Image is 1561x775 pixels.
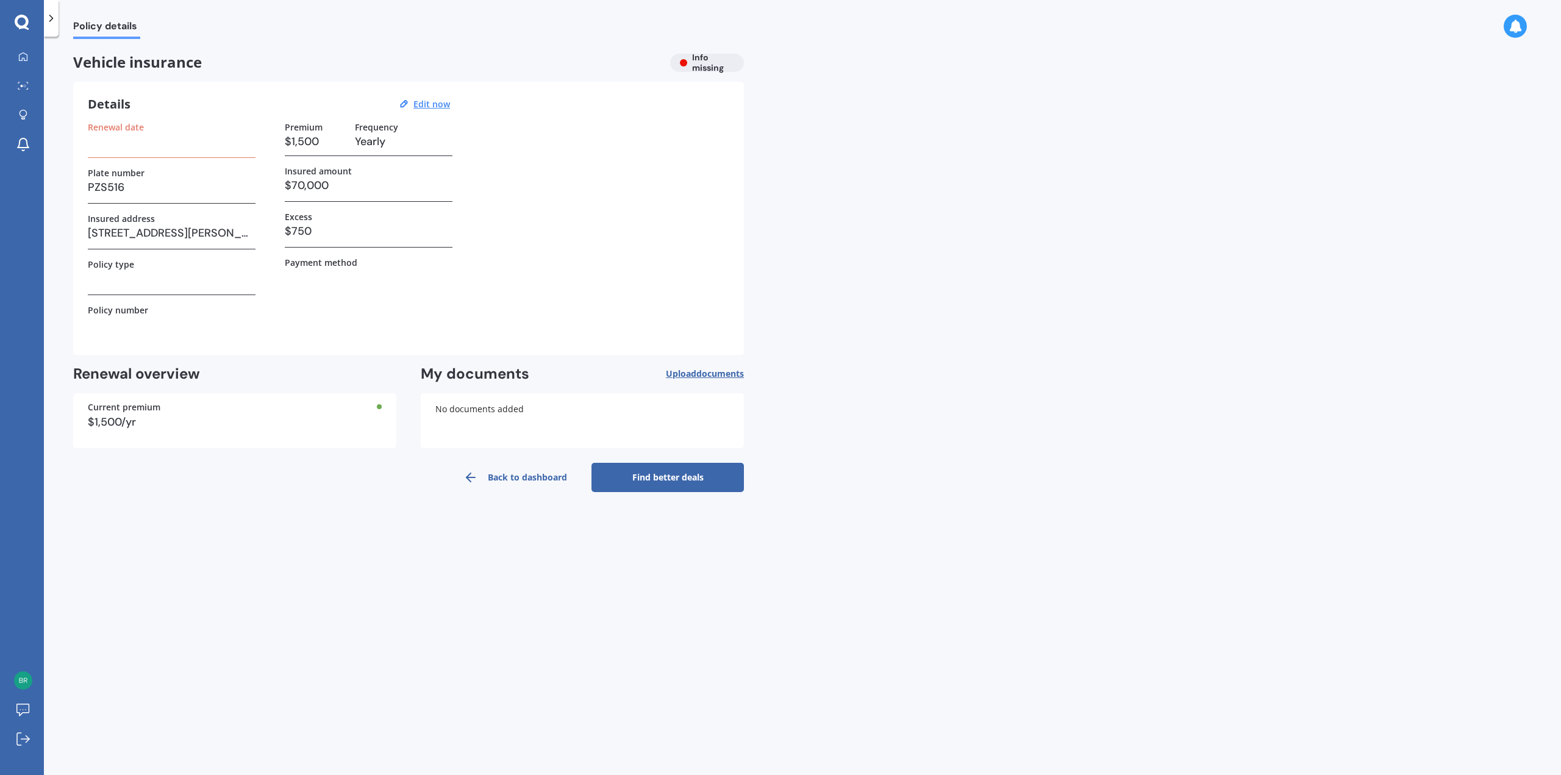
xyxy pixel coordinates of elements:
span: Vehicle insurance [73,54,660,71]
a: Find better deals [591,463,744,492]
label: Insured amount [285,166,352,176]
h3: $70,000 [285,176,452,195]
button: Uploaddocuments [666,365,744,384]
a: Back to dashboard [439,463,591,492]
h2: Renewal overview [73,365,396,384]
h3: PZS516 [88,178,255,196]
h3: $1,500 [285,132,345,151]
label: Policy type [88,259,134,270]
span: documents [696,368,744,379]
label: Excess [285,212,312,222]
label: Renewal date [88,122,144,132]
label: Plate number [88,168,145,178]
div: Current premium [88,403,382,412]
h3: [STREET_ADDRESS][PERSON_NAME] [88,224,255,242]
h2: My documents [421,365,529,384]
h3: Details [88,96,130,112]
span: Policy details [73,20,140,37]
u: Edit now [413,98,450,110]
button: Edit now [410,99,454,110]
label: Insured address [88,213,155,224]
div: No documents added [421,393,744,448]
label: Frequency [355,122,398,132]
span: Upload [666,369,744,379]
h3: Yearly [355,132,452,151]
label: Payment method [285,257,357,268]
label: Policy number [88,305,148,315]
img: fc4b6df2204a07b60c19ef8dd7c4cd4a [14,671,32,690]
label: Premium [285,122,323,132]
h3: $750 [285,222,452,240]
div: $1,500/yr [88,416,382,427]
